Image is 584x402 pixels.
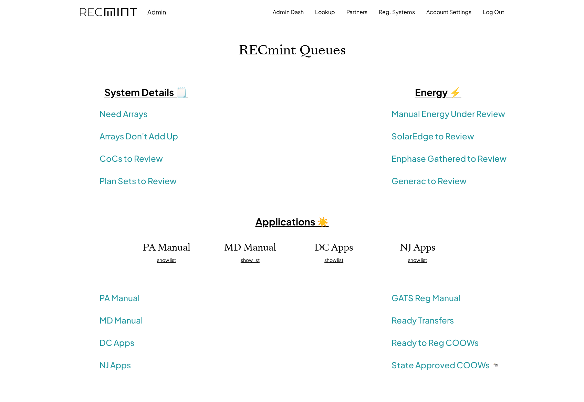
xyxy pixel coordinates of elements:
[400,242,436,254] h2: NJ Apps
[100,175,177,187] a: Plan Sets to Review
[352,86,524,98] h3: Energy ⚡
[241,257,260,263] u: show list
[80,8,137,17] img: recmint-logotype%403x.png
[239,42,346,59] h1: RECmint Queues
[100,315,143,326] a: MD Manual
[100,108,147,120] a: Need Arrays
[392,359,490,371] a: State Approved COOWs
[392,108,505,120] a: Manual Energy Under Review
[408,257,427,263] u: show list
[392,130,474,142] a: SolarEdge to Review
[392,292,461,304] a: GATS Reg Manual
[273,5,304,19] button: Admin Dash
[143,242,190,254] h2: PA Manual
[324,257,343,263] u: show list
[224,242,276,254] h2: MD Manual
[100,292,140,304] a: PA Manual
[315,5,335,19] button: Lookup
[392,153,507,165] a: Enphase Gathered to Review
[392,315,454,326] a: Ready Transfers
[60,86,232,98] h3: System Details 🗒️
[100,153,163,165] a: CoCs to Review
[392,337,479,349] a: Ready to Reg COOWs
[100,337,134,349] a: DC Apps
[100,359,131,371] a: NJ Apps
[314,242,353,254] h2: DC Apps
[147,8,166,16] div: Admin
[379,5,415,19] button: Reg. Systems
[426,5,471,19] button: Account Settings
[493,362,498,368] h1: 🐄
[392,175,467,187] a: Generac to Review
[157,257,176,263] u: show list
[100,130,178,142] a: Arrays Don't Add Up
[483,5,504,19] button: Log Out
[346,5,367,19] button: Partners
